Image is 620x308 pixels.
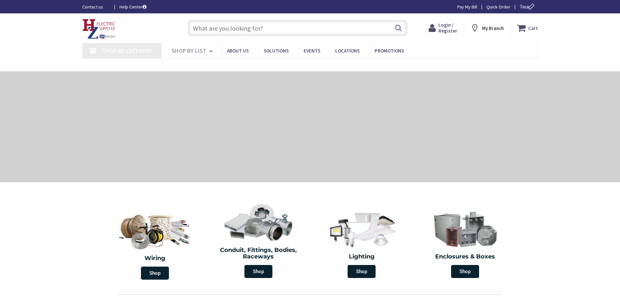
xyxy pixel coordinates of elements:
[82,4,109,10] a: Contact us
[212,247,305,260] h2: Conduit, Fittings, Bodies, Raceways
[312,207,412,281] a: Lighting Shop
[82,19,116,39] img: HZ Electric Supply
[103,47,152,54] span: Shop By Category
[482,25,504,31] strong: My Branch
[348,265,376,278] span: Shop
[315,254,409,260] h2: Lighting
[244,265,272,278] span: Shop
[335,48,360,54] span: Locations
[107,255,204,262] h2: Wiring
[188,20,407,36] input: What are you looking for?
[438,22,457,34] span: Login / Register
[470,22,504,34] div: My Branch
[528,22,538,34] strong: Cart
[103,207,207,283] a: Wiring Shop
[119,4,146,10] a: Help Center
[418,254,512,260] h2: Enclosures & Boxes
[429,22,457,34] a: Login / Register
[457,4,477,10] a: Pay My Bill
[227,48,249,54] span: About Us
[451,265,479,278] span: Shop
[304,48,320,54] span: Events
[520,4,536,10] span: Tour
[172,47,206,54] span: Shop By List
[141,267,169,280] span: Shop
[264,48,289,54] span: Solutions
[517,22,538,34] a: Cart
[208,200,309,281] a: Conduit, Fittings, Bodies, Raceways Shop
[415,207,515,281] a: Enclosures & Boxes Shop
[375,48,404,54] span: Promotions
[487,4,510,10] a: Quick Order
